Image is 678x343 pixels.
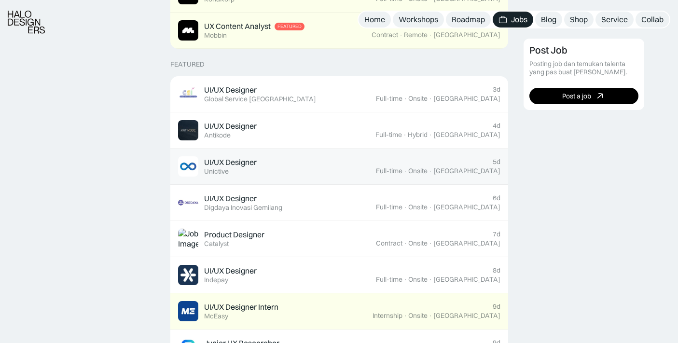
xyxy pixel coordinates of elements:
[204,230,264,240] div: Product Designer
[433,31,500,39] div: [GEOGRAPHIC_DATA]
[433,312,500,320] div: [GEOGRAPHIC_DATA]
[170,13,508,49] a: Job ImageUX Content AnalystFeaturedMobbin>25dContract·Remote·[GEOGRAPHIC_DATA]
[375,131,402,139] div: Full-time
[178,192,198,213] img: Job Image
[562,92,591,100] div: Post a job
[485,22,500,30] div: >25d
[178,156,198,177] img: Job Image
[204,276,228,284] div: Indepay
[404,31,428,39] div: Remote
[429,31,432,39] div: ·
[493,122,500,130] div: 4d
[446,12,491,27] a: Roadmap
[493,302,500,311] div: 9d
[595,12,634,27] a: Service
[170,112,508,149] a: Job ImageUI/UX DesignerAntikode4dFull-time·Hybrid·[GEOGRAPHIC_DATA]
[170,185,508,221] a: Job ImageUI/UX DesignerDigdaya Inovasi Gemilang6dFull-time·Onsite·[GEOGRAPHIC_DATA]
[376,203,402,211] div: Full-time
[376,95,402,103] div: Full-time
[403,203,407,211] div: ·
[433,167,500,175] div: [GEOGRAPHIC_DATA]
[399,14,438,25] div: Workshops
[429,275,432,284] div: ·
[403,167,407,175] div: ·
[564,12,594,27] a: Shop
[493,194,500,202] div: 6d
[403,239,407,247] div: ·
[433,203,500,211] div: [GEOGRAPHIC_DATA]
[372,31,398,39] div: Contract
[408,131,428,139] div: Hybrid
[408,239,428,247] div: Onsite
[429,312,432,320] div: ·
[178,301,198,321] img: Job Image
[393,12,444,27] a: Workshops
[204,95,316,103] div: Global Service [GEOGRAPHIC_DATA]
[204,312,228,320] div: McEasy
[433,239,500,247] div: [GEOGRAPHIC_DATA]
[493,85,500,94] div: 3d
[641,14,664,25] div: Collab
[170,221,508,257] a: Job ImageProduct DesignerCatalyst7dContract·Onsite·[GEOGRAPHIC_DATA]
[376,275,402,284] div: Full-time
[429,203,432,211] div: ·
[178,229,198,249] img: Job Image
[204,31,227,40] div: Mobbin
[511,14,527,25] div: Jobs
[170,76,508,112] a: Job ImageUI/UX DesignerGlobal Service [GEOGRAPHIC_DATA]3dFull-time·Onsite·[GEOGRAPHIC_DATA]
[433,95,500,103] div: [GEOGRAPHIC_DATA]
[204,157,257,167] div: UI/UX Designer
[408,312,428,320] div: Onsite
[359,12,391,27] a: Home
[170,60,205,69] div: Featured
[601,14,628,25] div: Service
[408,203,428,211] div: Onsite
[408,95,428,103] div: Onsite
[376,167,402,175] div: Full-time
[408,275,428,284] div: Onsite
[204,21,271,31] div: UX Content Analyst
[493,158,500,166] div: 5d
[529,88,638,104] a: Post a job
[277,24,302,29] div: Featured
[204,204,282,212] div: Digdaya Inovasi Gemilang
[570,14,588,25] div: Shop
[204,131,231,139] div: Antikode
[529,44,567,56] div: Post Job
[178,265,198,285] img: Job Image
[170,149,508,185] a: Job ImageUI/UX DesignerUnictive5dFull-time·Onsite·[GEOGRAPHIC_DATA]
[452,14,485,25] div: Roadmap
[178,120,198,140] img: Job Image
[376,239,402,247] div: Contract
[529,60,638,76] div: Posting job dan temukan talenta yang pas buat [PERSON_NAME].
[373,312,402,320] div: Internship
[170,293,508,329] a: Job ImageUI/UX Designer InternMcEasy9dInternship·Onsite·[GEOGRAPHIC_DATA]
[403,131,407,139] div: ·
[403,275,407,284] div: ·
[429,131,432,139] div: ·
[429,167,432,175] div: ·
[204,266,257,276] div: UI/UX Designer
[408,167,428,175] div: Onsite
[433,131,500,139] div: [GEOGRAPHIC_DATA]
[399,31,403,39] div: ·
[403,312,407,320] div: ·
[493,12,533,27] a: Jobs
[493,230,500,238] div: 7d
[204,240,229,248] div: Catalyst
[535,12,562,27] a: Blog
[433,275,500,284] div: [GEOGRAPHIC_DATA]
[493,266,500,274] div: 8d
[429,239,432,247] div: ·
[178,84,198,104] img: Job Image
[364,14,385,25] div: Home
[204,193,257,204] div: UI/UX Designer
[204,121,257,131] div: UI/UX Designer
[541,14,556,25] div: Blog
[403,95,407,103] div: ·
[170,257,508,293] a: Job ImageUI/UX DesignerIndepay8dFull-time·Onsite·[GEOGRAPHIC_DATA]
[429,95,432,103] div: ·
[204,302,278,312] div: UI/UX Designer Intern
[636,12,669,27] a: Collab
[204,85,257,95] div: UI/UX Designer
